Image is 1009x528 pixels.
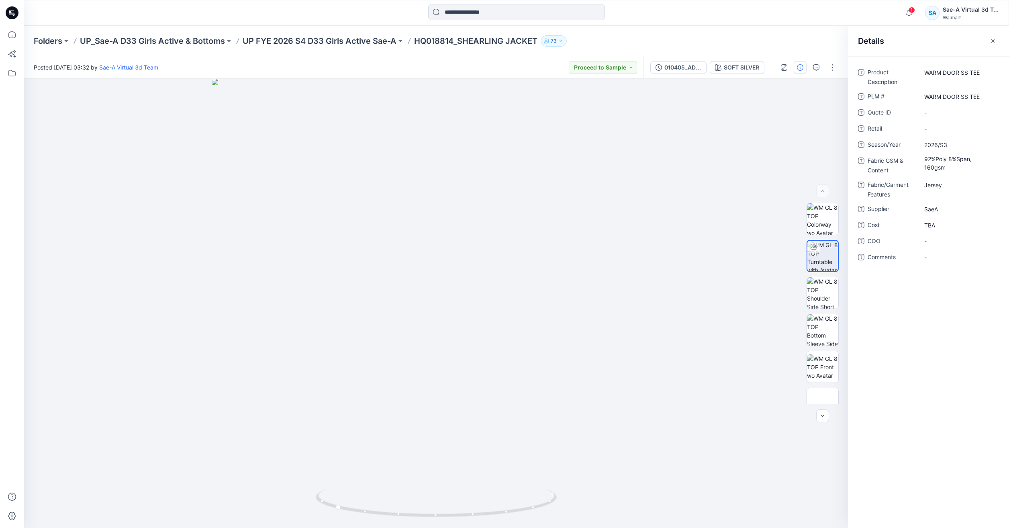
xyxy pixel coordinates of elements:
span: Supplier [868,204,916,215]
div: Sae-A Virtual 3d Team [943,5,999,14]
img: WM GL 8 TOP Back wo Avatar [807,391,838,417]
p: 73 [551,37,557,45]
span: Season/Year [868,140,916,151]
div: Walmart [943,14,999,20]
span: WARM DOOR SS TEE [924,68,994,77]
span: - [924,125,994,133]
span: TBA [924,221,994,229]
button: 010405_ADM_REV_WARMDOOR FLOWY TEE [650,61,707,74]
span: - [924,108,994,117]
h2: Details [858,36,884,46]
span: Product Description [868,68,916,87]
img: WM GL 8 TOP Colorway wo Avatar [807,203,838,235]
div: 010405_ADM_REV_WARMDOOR FLOWY TEE [664,63,701,72]
span: Fabric GSM & Content [868,156,916,175]
span: 92%Poly 8%Span, 160gsm [924,155,994,172]
span: COO [868,236,916,248]
span: SaeA [924,205,994,213]
span: Quote ID [868,108,916,119]
span: Jersey [924,181,994,189]
div: SOFT SILVER [724,63,759,72]
a: UP FYE 2026 S4 D33 Girls Active Sae-A [243,35,396,47]
button: SOFT SILVER [710,61,764,74]
button: 73 [541,35,567,47]
span: Retail [868,124,916,135]
button: Details [794,61,807,74]
div: SA [925,6,940,20]
span: PLM # [868,92,916,103]
span: Fabric/Garment Features [868,180,916,199]
span: WARM DOOR SS TEE [924,92,994,101]
span: - [924,253,994,262]
img: WM GL 8 TOP Turntable with Avatar [807,241,838,271]
a: Sae-A Virtual 3d Team [99,64,158,71]
span: Comments [868,252,916,264]
p: HQ018814_SHEARLING JACKET [414,35,537,47]
img: WM GL 8 TOP Shoulder Side Short Slv 2 [807,277,838,309]
span: - [924,237,994,246]
span: Posted [DATE] 03:32 by [34,63,158,72]
a: UP_Sae-A D33 Girls Active & Bottoms [80,35,225,47]
a: Folders [34,35,62,47]
img: WM GL 8 TOP Bottom Sleeve Side Long Slv 2 [807,314,838,346]
span: Cost [868,220,916,231]
span: 1 [909,7,915,13]
span: 2026/S3 [924,141,994,149]
img: WM GL 8 TOP Front wo Avatar [807,354,838,380]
